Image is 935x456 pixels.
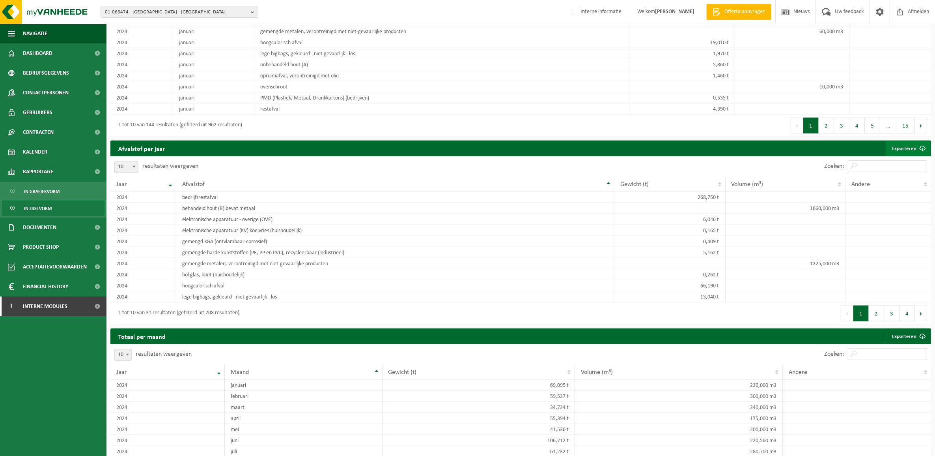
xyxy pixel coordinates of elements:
[23,122,54,142] span: Contracten
[110,26,173,37] td: 2024
[254,92,629,103] td: PMD (Plastiek, Metaal, Drankkartons) (bedrijven)
[173,81,254,92] td: januari
[655,9,694,15] strong: [PERSON_NAME]
[176,214,614,225] td: elektronische apparatuur - overige (OVE)
[575,391,783,402] td: 300,000 m3
[23,277,68,296] span: Financial History
[110,413,225,424] td: 2024
[176,247,614,258] td: gemengde harde kunststoffen (PE, PP en PVC), recycleerbaar (industrieel)
[851,181,870,188] span: Andere
[896,118,915,133] button: 15
[629,48,735,59] td: 1,970 t
[110,81,173,92] td: 2024
[110,214,176,225] td: 2024
[142,163,198,169] label: resultaten weergeven
[706,4,771,20] a: Offerte aanvragen
[173,26,254,37] td: januari
[581,369,613,375] span: Volume (m³)
[614,236,726,247] td: 0,409 t
[110,328,174,344] h2: Totaal per maand
[886,328,930,344] a: Exporteren
[110,380,225,391] td: 2024
[824,163,844,170] label: Zoeken:
[110,48,173,59] td: 2024
[900,306,915,321] button: 4
[575,413,783,424] td: 175,000 m3
[819,118,834,133] button: 2
[225,413,383,424] td: april
[176,291,614,302] td: lege bigbags, gekleurd - niet gevaarlijk - los
[254,81,629,92] td: ovenschroot
[23,24,47,43] span: Navigatie
[110,225,176,236] td: 2024
[2,201,105,216] a: In lijstvorm
[629,59,735,70] td: 5,860 t
[110,269,176,280] td: 2024
[176,203,614,214] td: behandeld hout (B) bevat metaal
[173,70,254,81] td: januari
[383,391,575,402] td: 59,537 t
[110,291,176,302] td: 2024
[834,118,849,133] button: 3
[254,70,629,81] td: opruimafval, verontreinigd met olie
[849,118,865,133] button: 4
[383,435,575,446] td: 106,712 t
[23,103,52,122] span: Gebruikers
[173,103,254,114] td: januari
[182,181,205,188] span: Afvalstof
[110,280,176,291] td: 2024
[110,59,173,70] td: 2024
[173,48,254,59] td: januari
[869,306,884,321] button: 2
[23,142,47,162] span: Kalender
[614,269,726,280] td: 0,262 t
[23,162,53,182] span: Rapportage
[225,380,383,391] td: januari
[110,247,176,258] td: 2024
[575,380,783,391] td: 230,000 m3
[614,192,726,203] td: 268,750 t
[915,118,927,133] button: Next
[176,192,614,203] td: bedrijfsrestafval
[880,118,896,133] span: …
[114,118,242,133] div: 1 tot 10 van 144 resultaten (gefilterd uit 962 resultaten)
[254,59,629,70] td: onbehandeld hout (A)
[110,103,173,114] td: 2024
[886,141,930,156] a: Exporteren
[173,37,254,48] td: januari
[176,280,614,291] td: hoogcalorisch afval
[726,258,845,269] td: 1225,000 m3
[176,269,614,280] td: hol glas, bont (huishoudelijk)
[789,369,807,375] span: Andere
[383,380,575,391] td: 69,095 t
[24,184,60,199] span: In grafiekvorm
[614,247,726,258] td: 5,162 t
[23,257,87,277] span: Acceptatievoorwaarden
[732,181,763,188] span: Volume (m³)
[110,258,176,269] td: 2024
[105,6,248,18] span: 01-066474 - [GEOGRAPHIC_DATA] - [GEOGRAPHIC_DATA]
[114,306,239,321] div: 1 tot 10 van 31 resultaten (gefilterd uit 208 resultaten)
[110,192,176,203] td: 2024
[23,63,69,83] span: Bedrijfsgegevens
[614,280,726,291] td: 66,190 t
[110,37,173,48] td: 2024
[383,424,575,435] td: 41,536 t
[176,236,614,247] td: gemengd KGA (ontvlambaar-corrosief)
[853,306,869,321] button: 1
[803,118,819,133] button: 1
[722,8,767,16] span: Offerte aanvragen
[254,48,629,59] td: lege bigbags, gekleurd - niet gevaarlijk - los
[575,402,783,413] td: 240,000 m3
[176,225,614,236] td: elektronische apparatuur (KV) koelvries (huishoudelijk)
[735,81,849,92] td: 10,000 m3
[388,369,417,375] span: Gewicht (t)
[110,391,225,402] td: 2024
[114,161,138,173] span: 10
[915,306,927,321] button: Next
[865,118,880,133] button: 5
[629,92,735,103] td: 0,535 t
[116,181,127,188] span: Jaar
[383,413,575,424] td: 55,394 t
[735,26,849,37] td: 60,000 m3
